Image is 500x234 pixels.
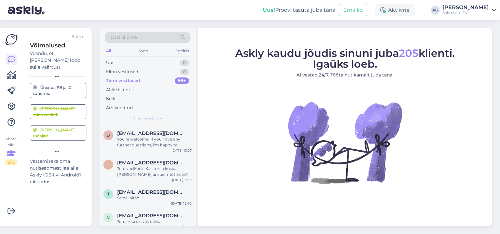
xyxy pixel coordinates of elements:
[33,85,83,96] div: Ühenda FB ja IG sõnumid
[235,47,455,70] span: Askly kaudu jõudis sinuni juba klienti. Igaüks loeb.
[106,87,130,93] div: AI Assistent
[286,84,404,201] img: No Chat active
[117,219,192,225] div: Tere, ikka on võimalik.
[106,105,133,111] div: Arhiveeritud
[106,95,116,102] div: Kõik
[30,50,86,71] div: Veendu, et [PERSON_NAME] loob sulle väärtust.
[171,201,192,206] div: [DATE] 12:40
[106,77,140,84] div: Tiimi vestlused
[175,77,189,84] div: 99+
[117,136,192,148] div: You're welcome. If you have any further questions, i'm happy to respond.
[442,5,496,15] a: [PERSON_NAME]Saku Läte OÜ
[71,33,84,40] div: Sulge
[263,7,275,13] b: Uus!
[138,47,149,55] div: Web
[30,104,86,119] a: [PERSON_NAME], mida valdad.
[180,59,189,66] div: 0
[5,136,17,165] div: Vaata siia
[171,148,192,153] div: [DATE] 13:07
[111,34,137,41] span: Otsi kliente
[107,133,110,138] span: d
[117,195,192,201] div: Selge, aitäh!
[33,106,83,118] div: [PERSON_NAME], mida valdad.
[33,127,83,139] div: [PERSON_NAME] tööajad.
[235,72,455,78] p: AI vastab 24/7. Tööta nutikamalt juba täna.
[106,59,114,66] div: Uus
[30,158,86,185] div: Vastamiseks oma nutiseadmest lae alla Askly iOS-i vi Android’i rakendus.
[399,47,419,59] span: 205
[117,166,192,177] div: Tere veelkord! Kas tohib küsida [PERSON_NAME] ümber mõtlesite?
[107,215,110,220] span: m
[106,69,138,75] div: Minu vestlused
[5,159,17,165] div: 2 / 3
[172,177,192,182] div: [DATE] 13:10
[30,41,86,50] div: Võimalused
[174,47,190,55] div: Socials
[117,130,185,136] span: drigedron@gmail.com
[263,6,336,14] div: Proovi tasuta juba täna:
[107,162,110,167] span: l
[431,6,440,15] div: AG
[442,10,489,15] div: Saku Läte OÜ
[30,83,86,98] a: Ühenda FB ja IG sõnumid
[105,47,112,55] div: All
[133,116,162,122] span: Tiimi vestlused
[117,160,185,166] span: loorentspilvi@gmail.com
[107,192,110,196] span: t
[5,33,18,46] img: Askly Logo
[180,69,189,75] div: 0
[172,225,192,229] div: [DATE] 12:01
[339,4,367,16] button: Emailid
[375,4,415,16] div: Aktiivne
[442,5,489,10] div: [PERSON_NAME]
[117,213,185,219] span: matikainenkirill@gmail.com
[30,125,86,141] a: [PERSON_NAME] tööajad.
[117,189,185,195] span: tiina@thermotrans.ee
